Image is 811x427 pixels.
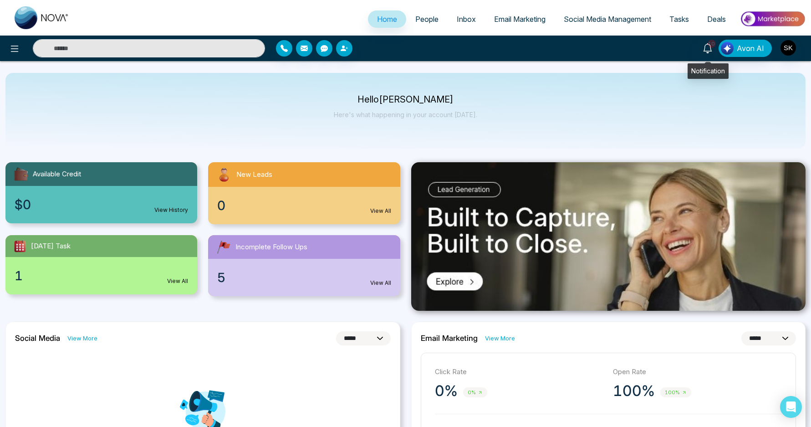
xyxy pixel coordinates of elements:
img: todayTask.svg [13,239,27,253]
a: View All [167,277,188,285]
p: Here's what happening in your account [DATE]. [334,111,477,118]
span: New Leads [236,170,272,180]
span: 10 [708,40,716,48]
span: Email Marketing [494,15,546,24]
span: $0 [15,195,31,214]
img: Nova CRM Logo [15,6,69,29]
button: Avon AI [719,40,772,57]
a: View More [67,334,97,343]
a: 10 [697,40,719,56]
span: Available Credit [33,169,81,180]
img: Lead Flow [721,42,734,55]
span: 1 [15,266,23,285]
a: Email Marketing [485,10,555,28]
a: Social Media Management [555,10,660,28]
a: New Leads0View All [203,162,405,224]
p: 100% [613,382,655,400]
span: Inbox [457,15,476,24]
img: followUps.svg [215,239,232,255]
img: newLeads.svg [215,166,233,183]
span: 100% [660,387,691,398]
span: Avon AI [737,43,764,54]
span: 5 [217,268,225,287]
a: View All [370,279,391,287]
a: Incomplete Follow Ups5View All [203,235,405,296]
a: Inbox [448,10,485,28]
p: 0% [435,382,458,400]
p: Click Rate [435,367,604,377]
a: Tasks [660,10,698,28]
span: 0% [463,387,487,398]
span: Home [377,15,397,24]
span: [DATE] Task [31,241,71,252]
div: Notification [688,63,729,79]
h2: Email Marketing [421,334,478,343]
span: Social Media Management [564,15,651,24]
a: View All [370,207,391,215]
p: Hello [PERSON_NAME] [334,96,477,103]
span: Incomplete Follow Ups [235,242,307,252]
a: People [406,10,448,28]
a: Home [368,10,406,28]
a: View More [485,334,515,343]
img: availableCredit.svg [13,166,29,182]
img: . [411,162,806,311]
img: User Avatar [780,40,796,56]
h2: Social Media [15,334,60,343]
a: View History [154,206,188,214]
span: 0 [217,196,225,215]
span: Deals [707,15,726,24]
a: Deals [698,10,735,28]
span: People [415,15,439,24]
span: Tasks [669,15,689,24]
img: Market-place.gif [740,9,806,29]
div: Open Intercom Messenger [780,396,802,418]
p: Open Rate [613,367,782,377]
